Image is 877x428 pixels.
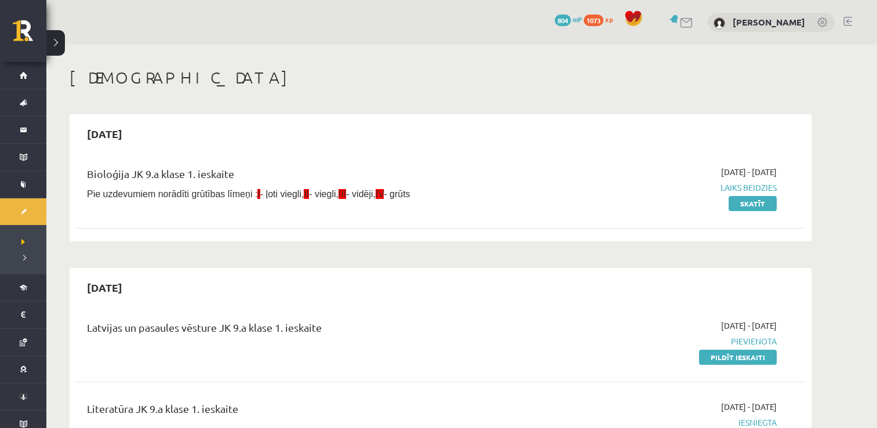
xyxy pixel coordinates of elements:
a: [PERSON_NAME] [733,16,805,28]
span: III [339,189,346,199]
span: 804 [555,14,571,26]
h1: [DEMOGRAPHIC_DATA] [70,68,812,88]
div: Bioloģija JK 9.a klase 1. ieskaite [87,166,541,187]
div: Latvijas un pasaules vēsture JK 9.a klase 1. ieskaite [87,320,541,341]
span: xp [605,14,613,24]
a: Skatīt [729,196,777,211]
span: [DATE] - [DATE] [721,166,777,178]
span: Pievienota [558,335,777,347]
span: mP [573,14,582,24]
span: Laiks beidzies [558,182,777,194]
span: IV [376,189,384,199]
a: Pildīt ieskaiti [699,350,777,365]
img: Markuss Jahovičs [714,17,725,29]
a: 1073 xp [584,14,618,24]
div: Literatūra JK 9.a klase 1. ieskaite [87,401,541,422]
span: 1073 [584,14,603,26]
span: [DATE] - [DATE] [721,320,777,332]
h2: [DATE] [75,120,134,147]
span: I [257,189,260,199]
span: [DATE] - [DATE] [721,401,777,413]
span: Pie uzdevumiem norādīti grūtības līmeņi : - ļoti viegli, - viegli, - vidēji, - grūts [87,189,410,199]
h2: [DATE] [75,274,134,301]
a: Rīgas 1. Tālmācības vidusskola [13,20,46,49]
span: II [304,189,309,199]
a: 804 mP [555,14,582,24]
